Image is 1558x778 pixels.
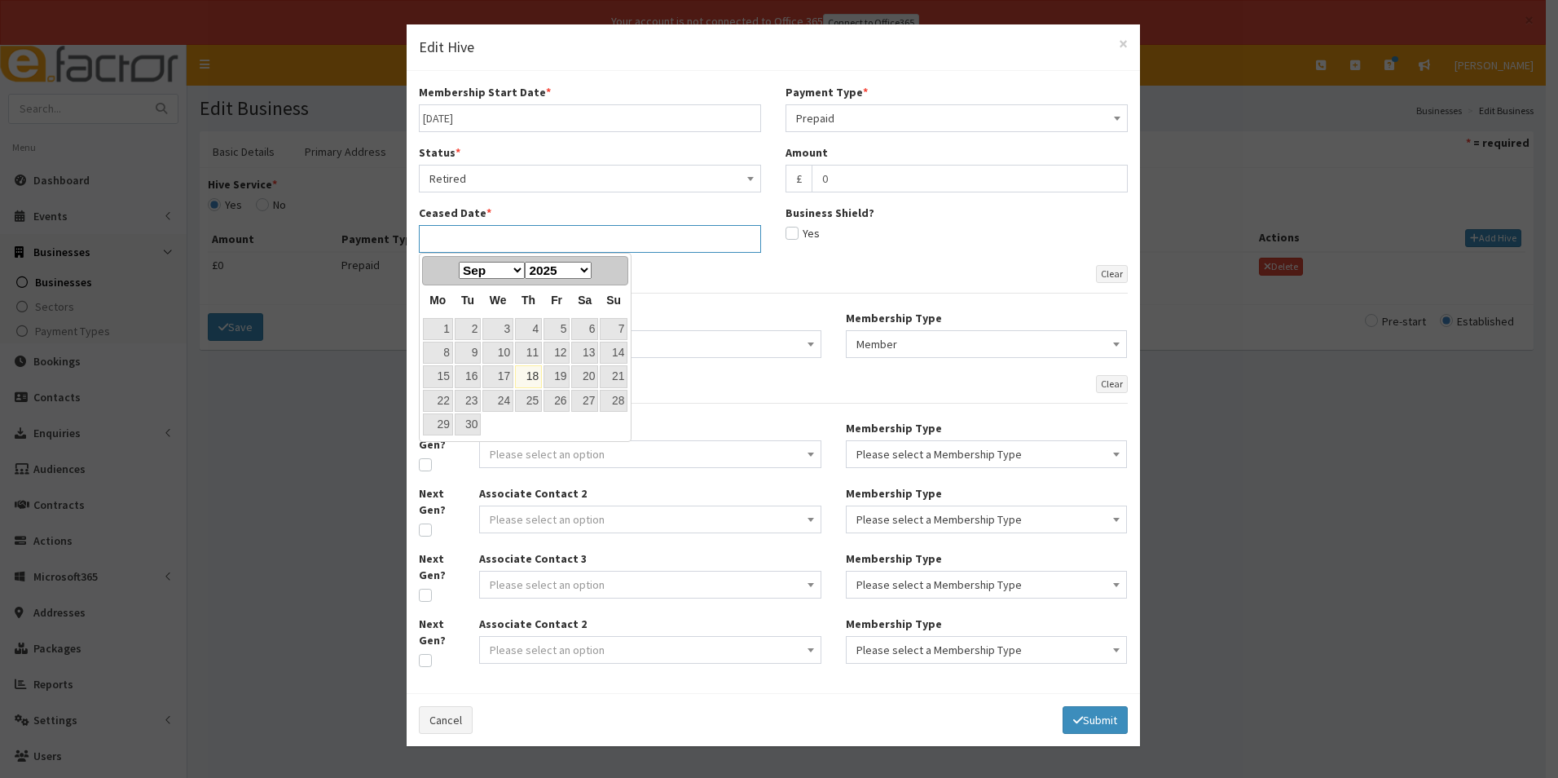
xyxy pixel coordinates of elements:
[846,550,942,567] label: Membership Type
[455,318,481,340] a: 2
[423,413,453,435] a: 29
[1063,706,1128,734] button: Submit
[490,333,811,356] span: Nigel Ayer
[423,390,453,412] a: 22
[846,440,1127,468] span: Please select a Membership Type
[461,294,474,307] span: Tuesday
[1096,265,1128,283] button: Clear
[482,318,513,340] a: 3
[419,205,491,221] label: Ceased Date
[796,107,1117,130] span: Prepaid
[604,259,627,281] a: Next
[786,165,812,192] span: £
[1119,33,1128,55] span: ×
[606,294,621,307] span: Sunday
[455,413,481,435] a: 30
[419,144,460,161] label: Status
[423,318,453,340] a: 1
[419,485,456,518] label: Next Gen?
[786,228,820,239] label: Yes
[423,365,453,387] a: 15
[429,294,446,307] span: Monday
[846,330,1127,358] span: Member
[1096,375,1128,393] button: Clear
[419,165,761,192] span: Retired
[515,390,542,412] a: 25
[544,318,570,340] a: 5
[419,37,1128,58] h4: Edit Hive
[578,294,592,307] span: Saturday
[786,144,828,161] label: Amount
[479,330,821,358] span: Nigel Ayer
[846,310,942,326] label: Membership Type
[482,342,513,364] a: 10
[544,390,570,412] a: 26
[786,84,868,100] label: Payment Type
[600,390,627,412] a: 28
[608,263,621,276] span: Next
[846,485,942,502] label: Membership Type
[600,342,627,364] a: 14
[515,318,542,340] a: 4
[515,365,542,387] a: 18
[455,342,481,364] a: 9
[856,333,1116,356] span: Member
[479,485,587,502] label: Associate Contact 2
[515,342,542,364] a: 11
[419,84,551,100] label: Membership Start Date
[455,365,481,387] a: 16
[425,259,447,281] a: Prev
[429,167,750,190] span: Retired
[429,263,442,276] span: Prev
[571,318,598,340] a: 6
[419,375,1128,404] legend: Associate Members
[846,616,942,632] label: Membership Type
[490,643,605,657] span: Please select an option
[600,365,627,387] a: 21
[455,390,481,412] a: 23
[479,550,587,567] label: Associate Contact 3
[571,390,598,412] a: 27
[419,550,456,583] label: Next Gen?
[490,512,605,527] span: Please select an option
[419,706,473,734] button: Cancel
[856,639,1116,661] span: Please select a Membership Type
[856,508,1116,531] span: Please select a Membership Type
[490,577,605,592] span: Please select an option
[856,443,1116,466] span: Please select a Membership Type
[419,265,1128,294] legend: Main Member
[423,342,453,364] a: 8
[482,365,513,387] a: 17
[846,506,1127,533] span: Please select a Membership Type
[482,390,513,412] a: 24
[1119,35,1128,52] button: Close
[490,294,507,307] span: Wednesday
[846,636,1127,664] span: Please select a Membership Type
[479,616,587,632] label: Associate Contact 2
[846,420,942,436] label: Membership Type
[490,447,605,462] span: Please select an option
[551,294,562,307] span: Friday
[786,205,874,221] label: Business Shield?
[856,573,1116,596] span: Please select a Membership Type
[600,318,627,340] a: 7
[544,365,570,387] a: 19
[419,616,456,648] label: Next Gen?
[571,365,598,387] a: 20
[571,342,598,364] a: 13
[786,104,1128,132] span: Prepaid
[522,294,535,307] span: Thursday
[846,571,1127,599] span: Please select a Membership Type
[544,342,570,364] a: 12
